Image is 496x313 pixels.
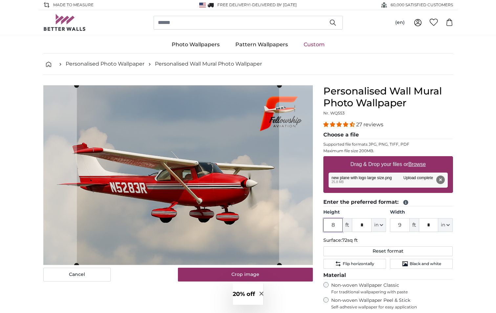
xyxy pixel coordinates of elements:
[391,2,453,8] span: 60,000 SATISFIED CUSTOMERS
[390,209,453,216] label: Width
[53,2,94,8] span: Made to Measure
[252,2,297,7] span: Delivered by [DATE]
[438,218,453,232] button: in
[323,111,345,115] span: Nr. WQ553
[323,198,453,206] legend: Enter the preferred format:
[372,218,386,232] button: in
[331,282,453,295] label: Non-woven Wallpaper Classic
[343,261,374,266] span: Flip horizontally
[408,161,426,167] u: Browse
[348,158,428,171] label: Drag & Drop your files or
[227,36,296,53] a: Pattern Wallpapers
[323,246,453,256] button: Reset format
[410,218,419,232] span: ft
[323,142,453,147] p: Supported file formats JPG, PNG, TIFF, PDF
[66,60,144,68] a: Personalised Photo Wallpaper
[323,148,453,154] p: Maximum file size 200MB.
[343,218,352,232] span: ft
[199,3,206,8] img: United States
[43,53,453,75] nav: breadcrumbs
[374,222,378,228] span: in
[410,261,441,266] span: Black and white
[323,259,386,269] button: Flip horizontally
[331,297,453,310] label: Non-woven Wallpaper Peel & Stick
[178,268,313,282] button: Crop image
[356,121,383,128] span: 27 reviews
[43,14,86,31] img: Betterwalls
[390,17,410,29] button: (en)
[331,289,453,295] span: For traditional wallpapering with paste
[342,237,358,243] span: 72sq ft
[323,237,453,244] p: Surface:
[164,36,227,53] a: Photo Wallpapers
[155,60,262,68] a: Personalised Wall Mural Photo Wallpaper
[250,2,297,7] span: -
[323,209,386,216] label: Height
[43,268,111,282] button: Cancel
[323,271,453,280] legend: Material
[323,121,356,128] span: 4.41 stars
[441,222,445,228] span: in
[323,131,453,139] legend: Choose a file
[296,36,333,53] a: Custom
[217,2,250,7] span: FREE delivery!
[323,85,453,109] h1: Personalised Wall Mural Photo Wallpaper
[331,304,453,310] span: Self-adhesive wallpaper for easy application
[390,259,453,269] button: Black and white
